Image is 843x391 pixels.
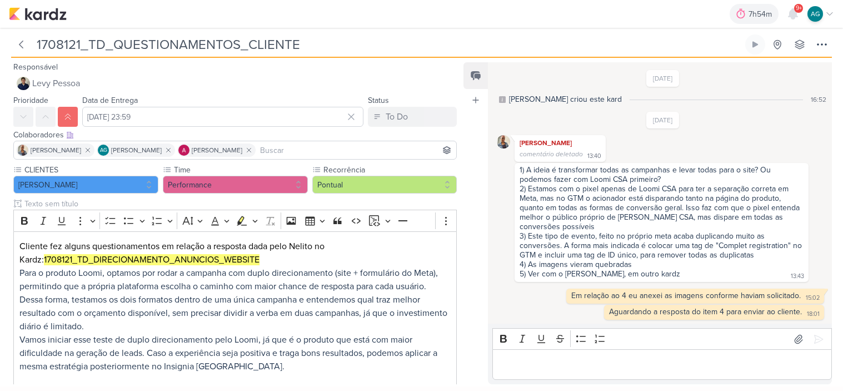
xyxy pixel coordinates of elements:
[19,240,451,333] p: Cliente fez alguns questionamentos em relação a resposta dada pelo Nelito no Kardz:
[32,77,80,90] span: Levy Pessoa
[22,198,457,210] input: Texto sem título
[13,73,457,93] button: Levy Pessoa
[13,210,457,231] div: Editor toolbar
[796,4,802,13] span: 9+
[13,129,457,141] div: Colaboradores
[751,40,760,49] div: Ligar relógio
[23,164,158,176] label: CLIENTES
[520,150,583,158] span: comentário deletado
[386,110,408,123] div: To Do
[173,164,308,176] label: Time
[749,8,775,20] div: 7h54m
[509,93,622,105] div: [PERSON_NAME] criou este kard
[520,184,804,231] div: 2) Estamos com o pixel apenas de Loomi CSA para ter a separação correta em Meta, mas no GTM o aci...
[517,137,603,149] div: [PERSON_NAME]
[312,176,457,194] button: Pontual
[98,145,109,156] div: Aline Gimenez Graciano
[492,328,832,350] div: Editor toolbar
[9,7,67,21] img: kardz.app
[806,294,820,303] div: 15:02
[193,254,260,265] mark: NCIOS_WEBSITE
[807,310,820,319] div: 18:01
[258,143,454,157] input: Buscar
[520,269,680,279] div: 5) Ver com o [PERSON_NAME], em outro kardz
[807,6,823,22] div: Aline Gimenez Graciano
[791,272,804,281] div: 13:43
[520,165,804,184] div: 1) A ideia é transformar todas as campanhas e levar todas para o site? Ou podemos fazer com Loomi...
[17,77,30,90] img: Levy Pessoa
[520,231,804,260] div: 3) Este tipo de evento, feito no próprio meta acaba duplicando muito as conversões. A forma mais ...
[44,254,158,265] mark: 1708121_TD_DIRECIONAMEN
[163,176,308,194] button: Performance
[811,95,826,105] div: 16:52
[178,145,189,156] img: Alessandra Gomes
[520,260,804,269] div: 4) As imagens vieram quebradas
[33,34,743,55] input: Kard Sem Título
[497,135,510,149] img: Iara Santos
[811,9,820,19] p: AG
[322,164,457,176] label: Recorrência
[19,268,447,332] span: Para o produto Loomi, optamos por rodar a campanha com duplo direcionamento (site + formulário do...
[111,145,162,155] span: [PERSON_NAME]
[19,334,437,372] span: Vamos iniciar esse teste de duplo direcionamento pelo Loomi, já que é o produto que está com maio...
[571,291,801,300] div: Em relação ao 4 eu anexei as imagens conforme haviam solicitado.
[82,96,138,105] label: Data de Entrega
[609,307,802,316] div: Aguardando a resposta do item 4 para enviar ao cliente.
[13,96,48,105] label: Prioridade
[100,148,107,154] p: AG
[587,152,601,161] div: 13:40
[13,62,58,72] label: Responsável
[31,145,81,155] span: [PERSON_NAME]
[17,145,28,156] img: Iara Santos
[492,349,832,380] div: Editor editing area: main
[158,254,193,265] mark: TO_ANU
[13,176,158,194] button: [PERSON_NAME]
[368,107,457,127] button: To Do
[82,107,363,127] input: Select a date
[368,96,389,105] label: Status
[192,145,242,155] span: [PERSON_NAME]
